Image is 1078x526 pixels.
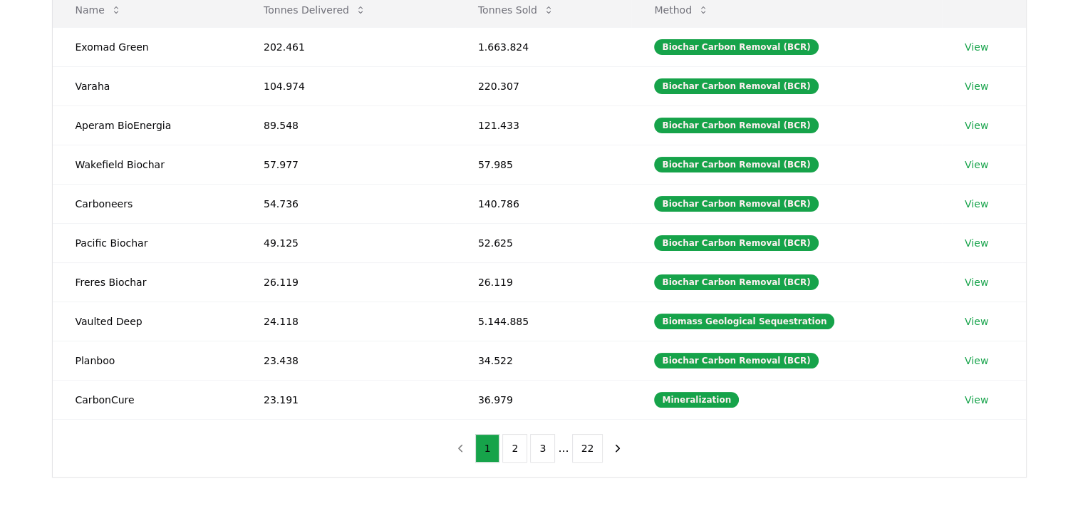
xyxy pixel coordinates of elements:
td: Vaulted Deep [53,301,241,341]
a: View [965,40,988,54]
td: Varaha [53,66,241,105]
td: 57.985 [455,145,632,184]
div: Biochar Carbon Removal (BCR) [654,39,818,55]
a: View [965,118,988,133]
a: View [965,236,988,250]
div: Biochar Carbon Removal (BCR) [654,196,818,212]
a: View [965,197,988,211]
td: 23.438 [241,341,455,380]
td: 104.974 [241,66,455,105]
td: Aperam BioEnergia [53,105,241,145]
td: 26.119 [241,262,455,301]
div: Biomass Geological Sequestration [654,314,834,329]
td: Carboneers [53,184,241,223]
td: 52.625 [455,223,632,262]
td: Pacific Biochar [53,223,241,262]
td: CarbonCure [53,380,241,419]
td: Planboo [53,341,241,380]
td: 49.125 [241,223,455,262]
td: 36.979 [455,380,632,419]
td: 24.118 [241,301,455,341]
a: View [965,354,988,368]
li: ... [558,440,569,457]
td: 121.433 [455,105,632,145]
td: 23.191 [241,380,455,419]
td: Exomad Green [53,27,241,66]
td: 202.461 [241,27,455,66]
button: 2 [502,434,527,463]
td: Freres Biochar [53,262,241,301]
button: 3 [530,434,555,463]
a: View [965,158,988,172]
div: Biochar Carbon Removal (BCR) [654,235,818,251]
a: View [965,314,988,329]
a: View [965,79,988,93]
td: 89.548 [241,105,455,145]
a: View [965,275,988,289]
td: Wakefield Biochar [53,145,241,184]
td: 34.522 [455,341,632,380]
button: 22 [572,434,603,463]
td: 54.736 [241,184,455,223]
div: Biochar Carbon Removal (BCR) [654,353,818,368]
div: Biochar Carbon Removal (BCR) [654,78,818,94]
td: 140.786 [455,184,632,223]
div: Biochar Carbon Removal (BCR) [654,118,818,133]
td: 220.307 [455,66,632,105]
td: 26.119 [455,262,632,301]
td: 5.144.885 [455,301,632,341]
button: next page [606,434,630,463]
div: Mineralization [654,392,739,408]
td: 1.663.824 [455,27,632,66]
div: Biochar Carbon Removal (BCR) [654,274,818,290]
button: 1 [475,434,500,463]
a: View [965,393,988,407]
div: Biochar Carbon Removal (BCR) [654,157,818,172]
td: 57.977 [241,145,455,184]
